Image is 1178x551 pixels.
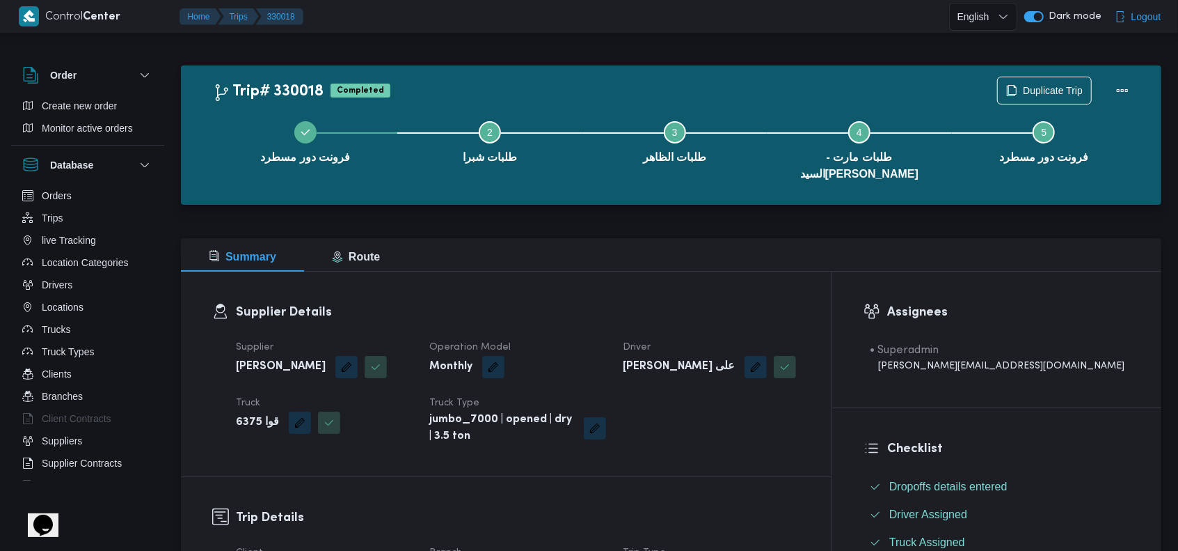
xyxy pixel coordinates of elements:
[889,536,965,548] span: Truck Assigned
[42,410,111,427] span: Client Contracts
[997,77,1092,104] button: Duplicate Trip
[42,187,72,204] span: Orders
[331,84,390,98] span: Completed
[42,277,72,293] span: Drivers
[42,366,72,382] span: Clients
[17,430,159,452] button: Suppliers
[17,117,159,139] button: Monitor active orders
[209,251,276,263] span: Summary
[17,318,159,341] button: Trucks
[1108,77,1136,104] button: Actions
[42,98,117,114] span: Create new order
[42,210,63,226] span: Trips
[870,359,1124,373] div: [PERSON_NAME][EMAIL_ADDRESS][DOMAIN_NAME]
[260,149,350,166] span: فرونت دور مسطرد
[870,342,1124,373] span: • Superadmin mohamed.nabil@illa.com.eg
[256,8,303,25] button: 330018
[19,6,39,26] img: X8yXhbKr1z7QwAAAABJRU5ErkJggg==
[889,534,965,551] span: Truck Assigned
[870,342,1124,359] div: • Superadmin
[17,474,159,497] button: Devices
[236,359,326,375] b: [PERSON_NAME]
[1023,82,1083,99] span: Duplicate Trip
[582,104,767,177] button: طلبات الظاهر
[17,408,159,430] button: Client Contracts
[42,299,83,316] span: Locations
[17,274,159,296] button: Drivers
[180,8,221,25] button: Home
[887,440,1130,458] h3: Checklist
[672,127,678,138] span: 3
[889,506,967,523] span: Driver Assigned
[17,95,159,117] button: Create new order
[236,303,800,322] h3: Supplier Details
[42,120,133,137] span: Monitor active orders
[429,359,472,375] b: Monthly
[22,157,153,173] button: Database
[42,254,129,271] span: Location Categories
[889,481,1008,492] span: Dropoffs details entered
[236,343,273,352] span: Supplier
[429,343,511,352] span: Operation Model
[17,229,159,251] button: live Tracking
[42,477,77,494] span: Devices
[864,504,1130,526] button: Driver Assigned
[14,495,58,537] iframe: chat widget
[213,83,324,101] h2: Trip# 330018
[11,95,164,145] div: Order
[22,67,153,84] button: Order
[857,127,862,138] span: 4
[889,509,967,520] span: Driver Assigned
[887,303,1130,322] h3: Assignees
[17,251,159,274] button: Location Categories
[778,149,940,183] span: طلبات مارت - السيد[PERSON_NAME]
[42,343,94,360] span: Truck Types
[300,127,311,138] svg: Step 1 is complete
[429,398,479,408] span: Truck Type
[623,359,735,375] b: [PERSON_NAME] على
[236,414,279,431] b: قوا 6375
[397,104,582,177] button: طلبات شبرا
[42,433,82,449] span: Suppliers
[17,363,159,385] button: Clients
[42,388,83,405] span: Branches
[17,341,159,363] button: Truck Types
[17,207,159,229] button: Trips
[50,67,77,84] h3: Order
[218,8,259,25] button: Trips
[17,452,159,474] button: Supplier Contracts
[11,185,164,486] div: Database
[42,232,96,249] span: live Tracking
[50,157,93,173] h3: Database
[332,251,380,263] span: Route
[1044,11,1102,22] span: Dark mode
[42,321,70,338] span: Trucks
[42,455,122,472] span: Supplier Contracts
[643,149,706,166] span: طلبات الظاهر
[952,104,1136,177] button: فرونت دور مسطرد
[864,476,1130,498] button: Dropoffs details entered
[213,104,397,177] button: فرونت دور مسطرد
[889,479,1008,495] span: Dropoffs details entered
[236,398,260,408] span: Truck
[487,127,493,138] span: 2
[236,509,800,527] h3: Trip Details
[17,185,159,207] button: Orders
[463,149,517,166] span: طلبات شبرا
[1109,3,1167,31] button: Logout
[767,104,951,194] button: طلبات مارت - السيد[PERSON_NAME]
[1041,127,1046,138] span: 5
[83,12,121,22] b: Center
[623,343,651,352] span: Driver
[17,385,159,408] button: Branches
[337,86,384,95] b: Completed
[999,149,1089,166] span: فرونت دور مسطرد
[429,412,574,445] b: jumbo_7000 | opened | dry | 3.5 ton
[1131,8,1161,25] span: Logout
[17,296,159,318] button: Locations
